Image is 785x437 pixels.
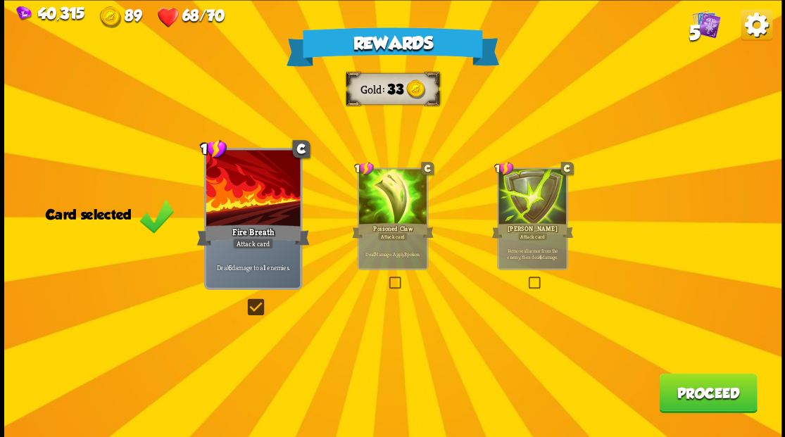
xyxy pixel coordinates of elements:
[16,4,84,22] div: Gems
[421,162,434,175] div: C
[689,20,700,44] span: 5
[387,82,403,97] span: 33
[286,27,499,66] div: Rewards
[691,9,720,42] div: View all the cards in your deck
[406,80,425,99] img: Gold.png
[201,139,227,158] div: 1
[157,6,179,27] img: Heart.png
[691,9,720,38] img: Cards_Icon.png
[560,162,573,175] div: C
[491,221,573,239] div: [PERSON_NAME]
[539,253,542,260] b: 4
[227,262,231,272] b: 6
[352,221,434,239] div: Poisoned Claw
[45,206,174,222] div: Card selected
[232,238,273,249] div: Attack card
[494,161,513,175] div: 1
[125,6,142,23] span: 89
[741,9,772,41] img: Options_Button.png
[500,247,565,260] p: Remove all armor from the enemy, then deal damage.
[659,373,757,412] button: Proceed
[517,232,547,241] div: Attack card
[99,6,142,27] div: Gold
[182,6,225,23] span: 68/70
[292,140,310,158] div: C
[139,197,174,234] img: Green_Check_Mark_Icon.png
[355,161,374,175] div: 1
[404,250,407,257] b: 3
[208,262,298,272] p: Deal damage to all enemies.
[360,82,387,96] div: Gold
[196,222,309,248] div: Fire Breath
[377,232,407,241] div: Attack card
[16,6,32,20] img: Gem.png
[157,6,224,27] div: Health
[374,250,376,257] b: 7
[360,250,425,257] p: Deal damage. Apply poison.
[99,6,121,27] img: Gold.png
